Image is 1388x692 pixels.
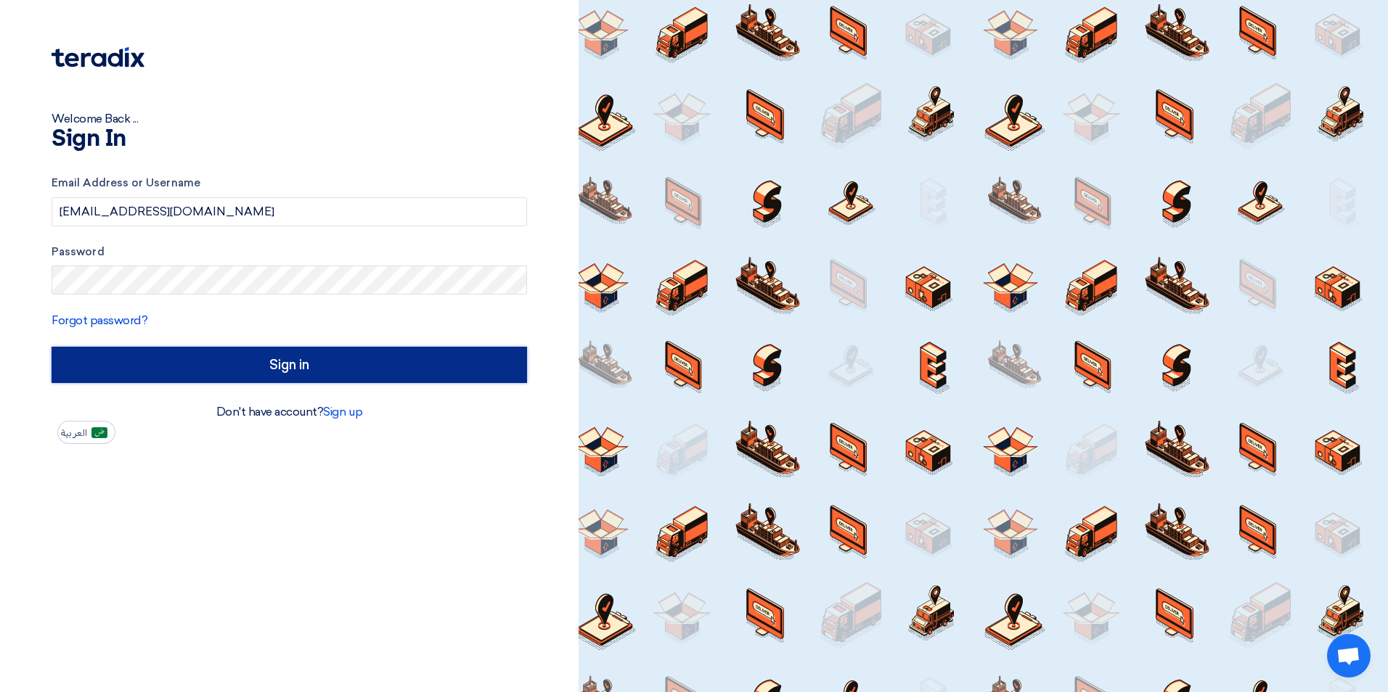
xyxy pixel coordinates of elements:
img: Teradix logo [52,47,144,67]
div: Welcome Back ... [52,110,527,128]
div: Open chat [1327,634,1371,677]
span: العربية [61,428,87,438]
label: Email Address or Username [52,175,527,191]
div: Don't have account? [52,403,527,421]
a: Forgot password? [52,313,147,327]
button: العربية [57,421,115,444]
input: Sign in [52,347,527,383]
img: ar-AR.png [91,427,107,438]
input: Enter your business email or username [52,197,527,226]
a: Sign up [323,405,362,419]
h1: Sign In [52,128,527,151]
label: Password [52,244,527,260]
